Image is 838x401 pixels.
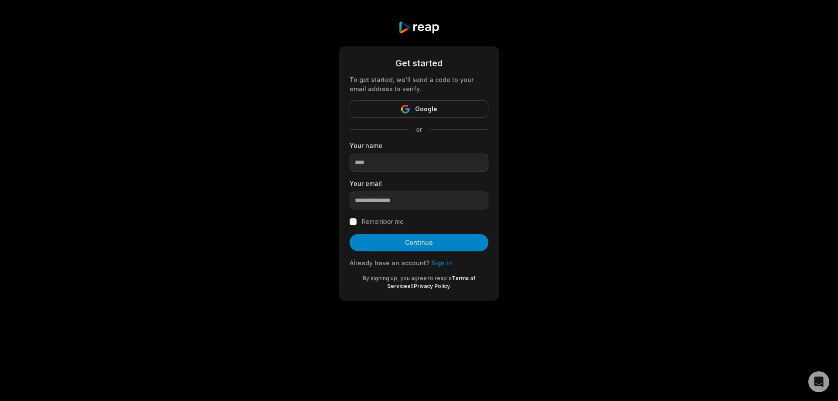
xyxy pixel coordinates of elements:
div: Get started [350,57,488,70]
label: Your email [350,179,488,188]
span: & [410,283,414,289]
div: Open Intercom Messenger [808,371,829,392]
div: To get started, we'll send a code to your email address to verify. [350,75,488,93]
span: By signing up, you agree to reap's [363,275,452,281]
span: Already have an account? [350,259,429,267]
button: Continue [350,234,488,251]
button: Google [350,100,488,118]
label: Remember me [362,216,404,227]
span: . [450,283,451,289]
span: or [409,125,429,134]
span: Google [415,104,437,114]
a: Sign in [431,259,452,267]
label: Your name [350,141,488,150]
a: Privacy Policy [414,283,450,289]
img: reap [398,21,440,34]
